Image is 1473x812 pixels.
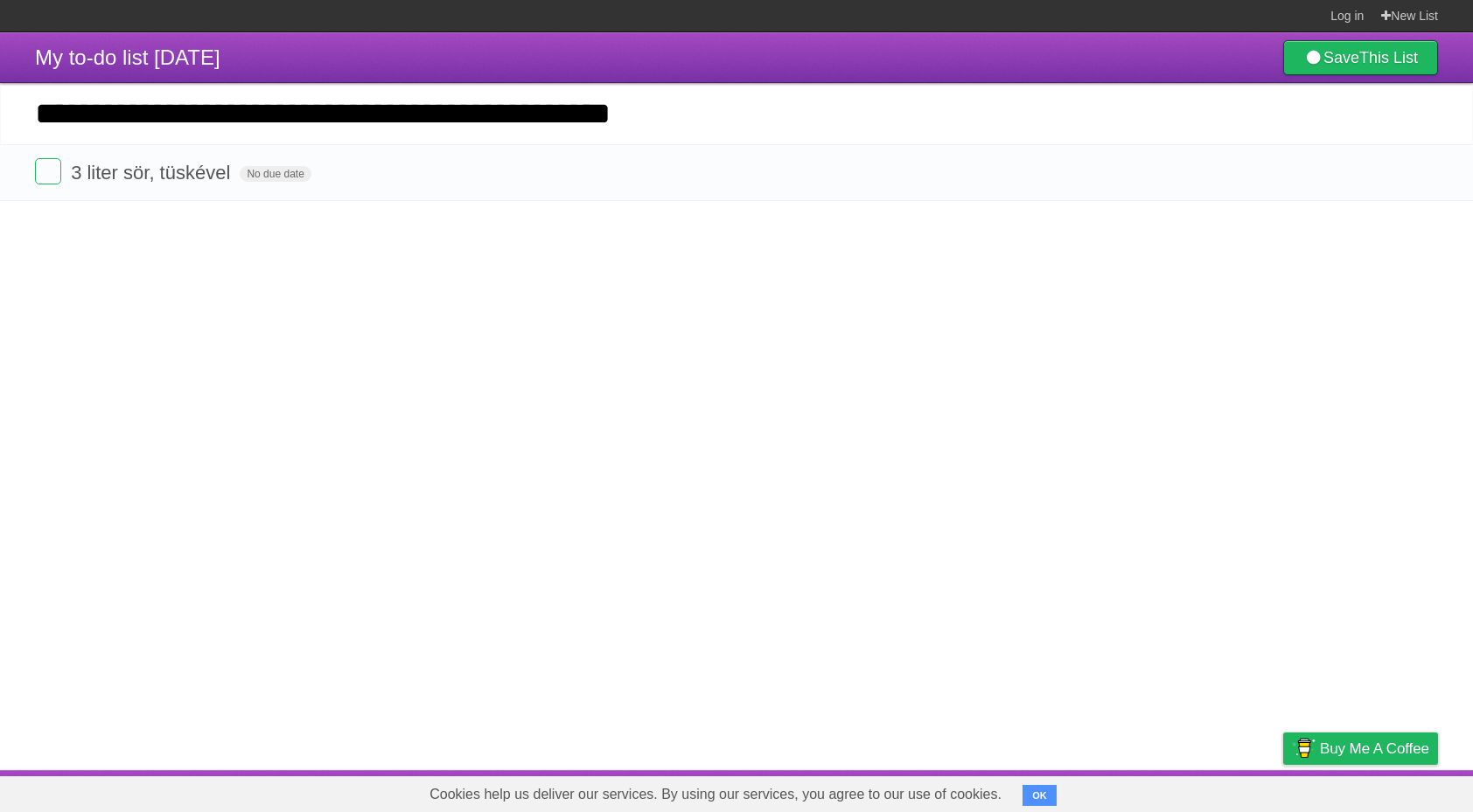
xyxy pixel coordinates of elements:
span: Cookies help us deliver our services. By using our services, you agree to our use of cookies. [412,777,1019,812]
a: SaveThis List [1283,40,1438,75]
span: My to-do list [DATE] [35,45,220,69]
a: Privacy [1260,774,1306,808]
span: No due date [240,166,311,182]
a: Developers [1108,774,1179,808]
span: 3 liter sör, tüskével [71,162,234,184]
b: This List [1359,49,1418,66]
label: Done [35,158,61,184]
a: Terms [1201,774,1239,808]
img: Buy me a coffee [1292,733,1316,763]
span: Buy me a coffee [1320,733,1429,764]
a: Buy me a coffee [1283,732,1438,765]
a: About [1051,774,1087,808]
a: Suggest a feature [1328,774,1438,808]
button: OK [1023,785,1057,806]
